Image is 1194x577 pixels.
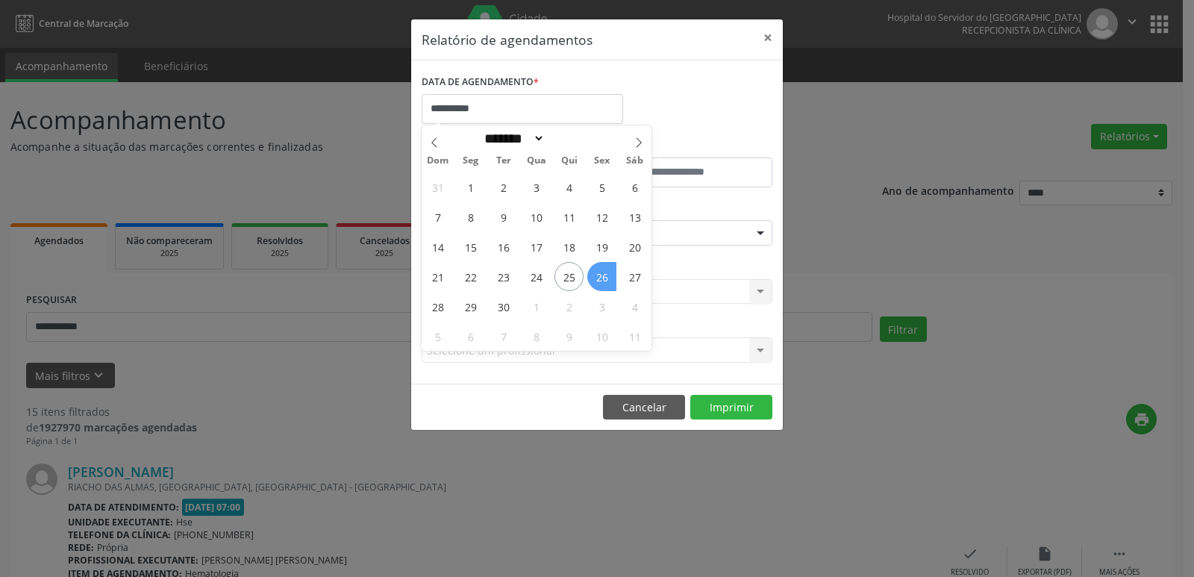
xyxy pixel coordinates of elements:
[522,292,551,321] span: Outubro 1, 2025
[601,134,772,157] label: ATÉ
[587,262,616,291] span: Setembro 26, 2025
[620,202,649,231] span: Setembro 13, 2025
[587,232,616,261] span: Setembro 19, 2025
[456,202,485,231] span: Setembro 8, 2025
[522,202,551,231] span: Setembro 10, 2025
[489,232,518,261] span: Setembro 16, 2025
[753,19,783,56] button: Close
[587,292,616,321] span: Outubro 3, 2025
[479,131,545,146] select: Month
[586,156,619,166] span: Sex
[690,395,772,420] button: Imprimir
[620,232,649,261] span: Setembro 20, 2025
[522,172,551,202] span: Setembro 3, 2025
[554,202,584,231] span: Setembro 11, 2025
[554,172,584,202] span: Setembro 4, 2025
[423,262,452,291] span: Setembro 21, 2025
[489,292,518,321] span: Setembro 30, 2025
[489,322,518,351] span: Outubro 7, 2025
[423,232,452,261] span: Setembro 14, 2025
[422,71,539,94] label: DATA DE AGENDAMENTO
[587,202,616,231] span: Setembro 12, 2025
[489,202,518,231] span: Setembro 9, 2025
[620,322,649,351] span: Outubro 11, 2025
[422,156,454,166] span: Dom
[522,322,551,351] span: Outubro 8, 2025
[423,202,452,231] span: Setembro 7, 2025
[489,262,518,291] span: Setembro 23, 2025
[545,131,594,146] input: Year
[456,292,485,321] span: Setembro 29, 2025
[619,156,651,166] span: Sáb
[423,322,452,351] span: Outubro 5, 2025
[522,232,551,261] span: Setembro 17, 2025
[554,232,584,261] span: Setembro 18, 2025
[587,172,616,202] span: Setembro 5, 2025
[620,172,649,202] span: Setembro 6, 2025
[554,292,584,321] span: Outubro 2, 2025
[423,172,452,202] span: Agosto 31, 2025
[554,322,584,351] span: Outubro 9, 2025
[456,172,485,202] span: Setembro 1, 2025
[423,292,452,321] span: Setembro 28, 2025
[456,262,485,291] span: Setembro 22, 2025
[620,262,649,291] span: Setembro 27, 2025
[554,262,584,291] span: Setembro 25, 2025
[456,232,485,261] span: Setembro 15, 2025
[522,262,551,291] span: Setembro 24, 2025
[553,156,586,166] span: Qui
[587,322,616,351] span: Outubro 10, 2025
[603,395,685,420] button: Cancelar
[454,156,487,166] span: Seg
[620,292,649,321] span: Outubro 4, 2025
[487,156,520,166] span: Ter
[422,30,593,49] h5: Relatório de agendamentos
[456,322,485,351] span: Outubro 6, 2025
[520,156,553,166] span: Qua
[489,172,518,202] span: Setembro 2, 2025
